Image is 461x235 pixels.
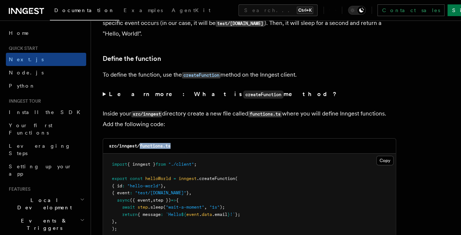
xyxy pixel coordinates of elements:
code: createFunction [182,72,220,78]
button: Search...Ctrl+K [238,4,318,16]
span: async [117,198,130,203]
span: "./client" [168,162,194,167]
span: Your first Functions [9,122,52,136]
span: ); [112,226,117,231]
code: functions.ts [248,111,282,117]
span: "wait-a-moment" [166,205,204,210]
span: } [112,219,114,224]
span: from [156,162,166,167]
span: await [122,205,135,210]
span: { inngest } [127,162,156,167]
p: In this step, you will write your first reliable serverless function. This function will be trigg... [103,8,396,39]
span: data [202,212,212,217]
span: Install the SDK [9,109,85,115]
span: Python [9,83,36,89]
span: Home [9,29,29,37]
a: Your first Functions [6,119,86,139]
span: , [163,183,166,188]
a: Define the function [103,54,161,64]
span: !` [230,212,235,217]
a: AgentKit [167,2,215,20]
span: Examples [124,7,163,13]
span: Events & Triggers [6,217,80,232]
a: createFunction [182,71,220,78]
code: test/[DOMAIN_NAME] [216,21,264,27]
span: { message [138,212,161,217]
span: ( [235,176,238,181]
a: Node.js [6,66,86,79]
span: event [186,212,199,217]
button: Toggle dark mode [348,6,366,15]
span: => [171,198,176,203]
summary: Learn more: What iscreateFunctionmethod? [103,89,396,100]
span: { [176,198,179,203]
a: Contact sales [377,4,444,16]
kbd: Ctrl+K [297,7,313,14]
span: ( [163,205,166,210]
strong: Learn more: What is method? [109,91,338,98]
span: export [112,176,127,181]
span: : [130,190,132,195]
a: Home [6,26,86,40]
span: : [122,183,125,188]
span: . [199,212,202,217]
span: , [204,205,207,210]
span: Leveraging Steps [9,143,71,156]
span: }; [235,212,240,217]
span: { event [112,190,130,195]
span: Quick start [6,45,38,51]
span: Node.js [9,70,44,76]
a: Setting up your app [6,160,86,180]
span: , [189,190,191,195]
span: Next.js [9,56,44,62]
span: `Hello [166,212,181,217]
a: Examples [119,2,167,20]
button: Events & Triggers [6,214,86,235]
span: : [161,212,163,217]
code: src/inngest [131,111,162,117]
code: src/inngest/functions.ts [109,143,171,148]
span: .createFunction [197,176,235,181]
a: Install the SDK [6,106,86,119]
span: import [112,162,127,167]
span: .email [212,212,227,217]
p: To define the function, use the method on the Inngest client. [103,70,396,80]
span: step }) [153,198,171,203]
span: return [122,212,138,217]
span: , [150,198,153,203]
p: Inside your directory create a new file called where you will define Inngest functions. Add the f... [103,109,396,129]
span: } [227,212,230,217]
span: Features [6,186,30,192]
span: } [161,183,163,188]
span: ${ [181,212,186,217]
span: Documentation [54,7,115,13]
span: Local Development [6,197,80,211]
span: step [138,205,148,210]
span: , [114,219,117,224]
span: ({ event [130,198,150,203]
span: ; [194,162,197,167]
code: createFunction [243,91,283,99]
a: Next.js [6,53,86,66]
span: "hello-world" [127,183,161,188]
span: { id [112,183,122,188]
span: "1s" [209,205,220,210]
a: Documentation [50,2,119,21]
span: const [130,176,143,181]
span: AgentKit [172,7,211,13]
span: Setting up your app [9,164,72,177]
span: "test/[DOMAIN_NAME]" [135,190,186,195]
span: ); [220,205,225,210]
a: Python [6,79,86,92]
span: helloWorld [145,176,171,181]
button: Local Development [6,194,86,214]
span: .sleep [148,205,163,210]
a: Leveraging Steps [6,139,86,160]
span: } [186,190,189,195]
span: inngest [179,176,197,181]
button: Copy [376,156,394,165]
span: Inngest tour [6,98,41,104]
span: = [173,176,176,181]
